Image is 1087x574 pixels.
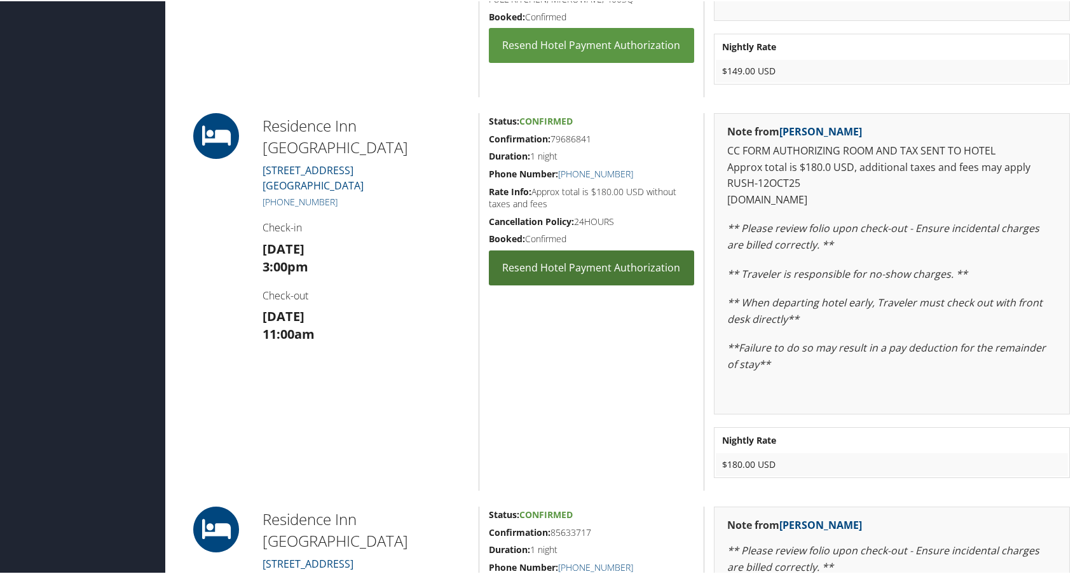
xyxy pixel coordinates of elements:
a: [PERSON_NAME] [779,517,862,531]
a: [PHONE_NUMBER] [558,167,633,179]
h5: 79686841 [489,132,695,144]
a: [PHONE_NUMBER] [558,560,633,572]
strong: Note from [727,123,862,137]
strong: 11:00am [263,324,315,341]
h5: Approx total is $180.00 USD without taxes and fees [489,184,695,209]
h5: Confirmed [489,231,695,244]
strong: Booked: [489,231,525,243]
em: ** Traveler is responsible for no-show charges. ** [727,266,967,280]
strong: Status: [489,114,519,126]
strong: Phone Number: [489,560,558,572]
span: Confirmed [519,507,573,519]
h2: Residence Inn [GEOGRAPHIC_DATA] [263,507,469,550]
strong: Phone Number: [489,167,558,179]
em: ** When departing hotel early, Traveler must check out with front desk directly** [727,294,1043,325]
span: Confirmed [519,114,573,126]
a: [PERSON_NAME] [779,123,862,137]
h5: 24HOURS [489,214,695,227]
strong: Confirmation: [489,525,550,537]
h5: Confirmed [489,10,695,22]
em: ** Please review folio upon check-out - Ensure incidental charges are billed correctly. ** [727,542,1039,573]
th: Nightly Rate [716,34,1068,57]
a: [PHONE_NUMBER] [263,195,338,207]
p: CC FORM AUTHORIZING ROOM AND TAX SENT TO HOTEL Approx total is $180.0 USD, additional taxes and f... [727,142,1056,207]
em: ** Please review folio upon check-out - Ensure incidental charges are billed correctly. ** [727,220,1039,250]
strong: Booked: [489,10,525,22]
strong: Duration: [489,149,530,161]
h2: Residence Inn [GEOGRAPHIC_DATA] [263,114,469,156]
em: **Failure to do so may result in a pay deduction for the remainder of stay** [727,339,1046,370]
a: Resend Hotel Payment Authorization [489,27,695,62]
strong: Note from [727,517,862,531]
td: $149.00 USD [716,58,1068,81]
strong: Status: [489,507,519,519]
strong: Cancellation Policy: [489,214,574,226]
a: Resend Hotel Payment Authorization [489,249,695,284]
td: $180.00 USD [716,452,1068,475]
h4: Check-in [263,219,469,233]
strong: [DATE] [263,239,304,256]
strong: Rate Info: [489,184,531,196]
strong: Confirmation: [489,132,550,144]
h4: Check-out [263,287,469,301]
h5: 1 night [489,149,695,161]
strong: 3:00pm [263,257,308,274]
a: [STREET_ADDRESS][GEOGRAPHIC_DATA] [263,162,364,191]
strong: [DATE] [263,306,304,324]
th: Nightly Rate [716,428,1068,451]
h5: 1 night [489,542,695,555]
strong: Duration: [489,542,530,554]
h5: 85633717 [489,525,695,538]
